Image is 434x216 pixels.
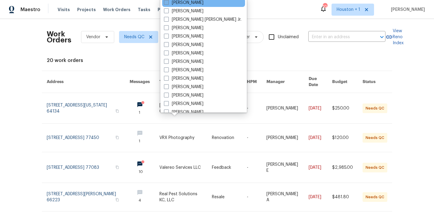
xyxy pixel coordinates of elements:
label: [PERSON_NAME] [164,92,203,98]
label: [PERSON_NAME] [164,50,203,56]
span: Tasks [138,8,150,12]
td: Feedback [207,152,242,183]
td: Resale [207,183,242,211]
th: Messages [125,71,155,93]
td: [PERSON_NAME] [262,93,304,124]
button: Copy Address [115,197,120,202]
th: Trade Partner [155,71,207,93]
span: Properties [158,7,181,13]
th: Budget [327,71,358,93]
span: Needs QC [124,34,144,40]
span: Maestro [20,7,40,13]
th: HPM [242,71,262,93]
span: Vendor [86,34,100,40]
label: [PERSON_NAME] [164,109,203,115]
span: [PERSON_NAME] [388,7,425,13]
td: - [242,124,262,152]
td: - [242,183,262,211]
th: Status [358,71,392,93]
label: [PERSON_NAME] [PERSON_NAME] Jr. [164,17,241,23]
span: Unclaimed [278,34,299,40]
td: - [242,93,262,124]
span: Visits [58,7,70,13]
a: View Reno Index [385,28,404,46]
div: 20 work orders [47,57,387,63]
td: [PERSON_NAME] E [262,152,304,183]
span: Projects [77,7,96,13]
button: Open [378,33,386,41]
td: VRX Photography [155,124,207,152]
td: Valereo Services LLC [155,152,207,183]
label: [PERSON_NAME] [164,101,203,107]
label: [PERSON_NAME] [164,42,203,48]
label: [PERSON_NAME] [164,84,203,90]
label: [PERSON_NAME] [164,33,203,39]
td: Renovation [207,124,242,152]
span: Houston + 1 [337,7,360,13]
th: Manager [262,71,304,93]
h2: Work Orders [47,31,71,43]
td: - [242,152,262,183]
th: Due Date [304,71,327,93]
td: [PERSON_NAME] [262,124,304,152]
th: Address [42,71,125,93]
button: Copy Address [115,135,120,140]
button: Copy Address [115,165,120,170]
button: Copy Address [115,108,120,114]
td: [PERSON_NAME]'s Cleaning Services [155,93,207,124]
label: [PERSON_NAME] [164,76,203,82]
div: 10 [323,4,327,10]
label: [PERSON_NAME] [164,8,203,14]
label: [PERSON_NAME] [164,25,203,31]
td: Real Pest Solutions KC, LLC [155,183,207,211]
td: [PERSON_NAME] A [262,183,304,211]
label: [PERSON_NAME] [164,67,203,73]
input: Enter in an address [308,32,369,42]
span: Work Orders [103,7,131,13]
label: [PERSON_NAME] [164,59,203,65]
